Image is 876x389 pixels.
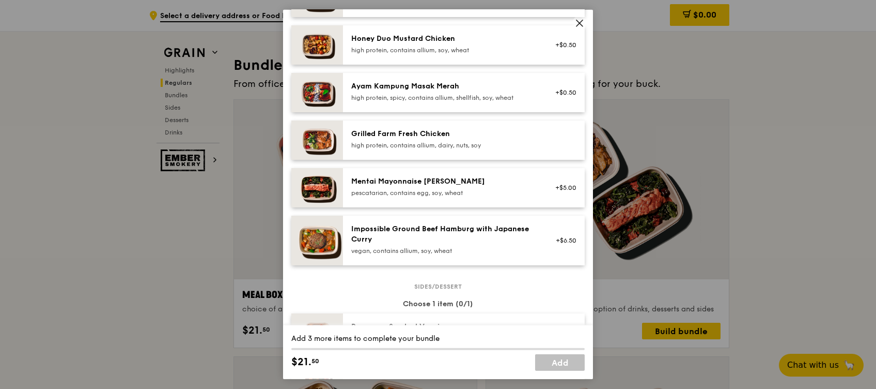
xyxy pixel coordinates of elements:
[311,357,319,365] span: 50
[549,236,576,245] div: +$6.50
[535,354,585,371] a: Add
[351,247,537,255] div: vegan, contains allium, soy, wheat
[291,299,585,309] div: Choose 1 item (0/1)
[291,313,343,353] img: daily_normal_Thyme-Rosemary-Zucchini-HORZ.jpg
[291,121,343,160] img: daily_normal_HORZ-Grilled-Farm-Fresh-Chicken.jpg
[291,354,311,370] span: $21.
[351,94,537,102] div: high protein, spicy, contains allium, shellfish, soy, wheat
[291,73,343,112] img: daily_normal_Ayam_Kampung_Masak_Merah_Horizontal_.jpg
[351,141,537,149] div: high protein, contains allium, dairy, nuts, soy
[351,176,537,187] div: Mentai Mayonnaise [PERSON_NAME]
[351,46,537,54] div: high protein, contains allium, soy, wheat
[291,25,343,65] img: daily_normal_Honey_Duo_Mustard_Chicken__Horizontal_.jpg
[351,224,537,245] div: Impossible Ground Beef Hamburg with Japanese Curry
[351,189,537,197] div: pescatarian, contains egg, soy, wheat
[291,216,343,265] img: daily_normal_HORZ-Impossible-Hamburg-With-Japanese-Curry.jpg
[549,41,576,49] div: +$0.50
[351,129,537,139] div: Grilled Farm Fresh Chicken
[291,168,343,207] img: daily_normal_Mentai-Mayonnaise-Aburi-Salmon-HORZ.jpg
[351,81,537,92] div: Ayam Kampung Masak Merah
[291,334,585,344] div: Add 3 more items to complete your bundle
[351,34,537,44] div: Honey Duo Mustard Chicken
[351,322,537,332] div: Rosemary Smoked Veggies
[410,282,466,291] span: Sides/dessert
[549,184,576,192] div: +$5.00
[549,88,576,97] div: +$0.50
